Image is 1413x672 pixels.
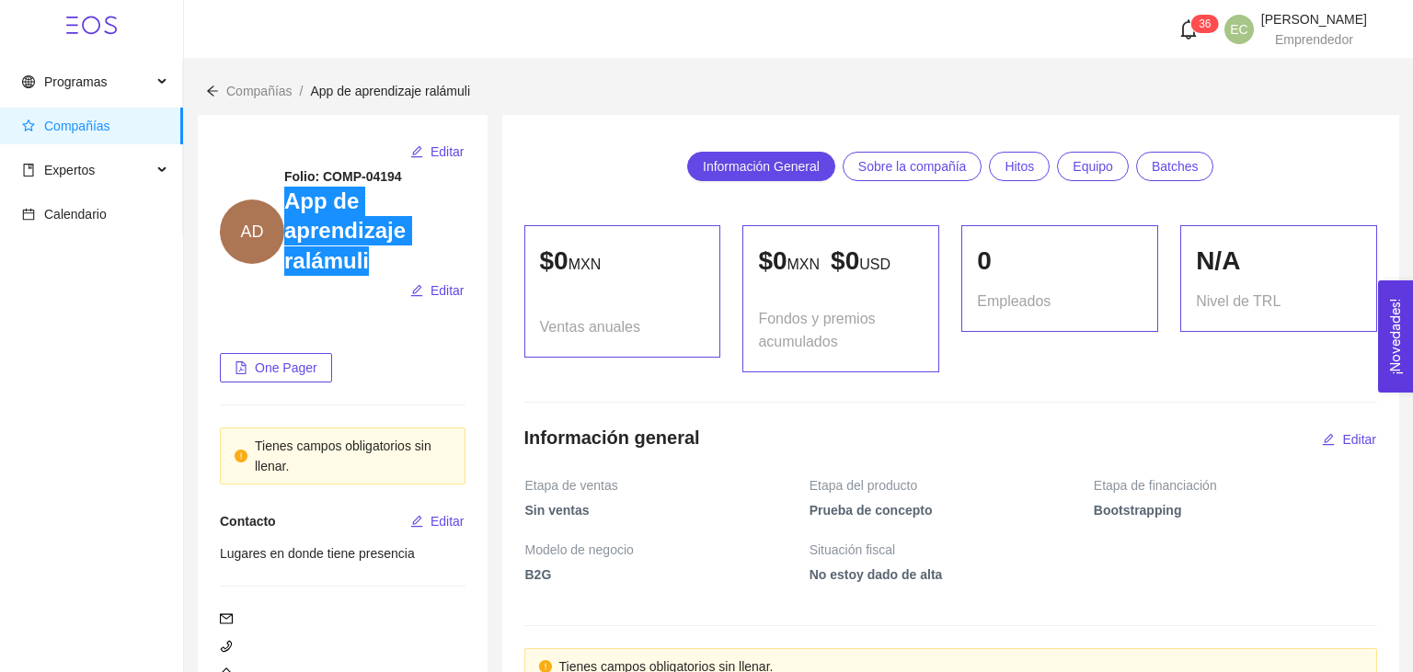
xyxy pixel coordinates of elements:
[1230,15,1247,44] span: EC
[843,152,982,181] a: Sobre la compañía
[235,361,247,376] span: file-pdf
[409,507,465,536] button: editEditar
[431,511,465,531] span: Editar
[22,75,35,88] span: global
[1057,152,1129,181] a: Equipo
[255,436,451,476] div: Tienes campos obligatorios sin llenar.
[758,241,924,281] p: $ 0 $ 0
[431,142,465,162] span: Editar
[540,241,706,281] p: $ 0
[409,276,465,305] button: editEditar
[1196,290,1281,313] span: Nivel de TRL
[1261,12,1367,27] span: [PERSON_NAME]
[1342,429,1376,450] span: Editar
[1321,425,1377,454] button: editEditar
[1196,241,1361,281] div: N/A
[1191,15,1218,33] sup: 36
[810,564,1376,599] span: No estoy dado de alta
[703,153,820,180] span: Información General
[525,540,643,560] span: Modelo de negocio
[410,515,423,530] span: edit
[44,119,110,133] span: Compañías
[44,163,95,177] span: Expertos
[220,612,233,625] span: mail
[569,256,602,272] span: MXN
[787,256,821,272] span: MXN
[1073,153,1113,180] span: Equipo
[810,540,904,560] span: Situación fiscal
[687,152,835,181] a: Información General
[22,120,35,132] span: star
[540,315,640,338] span: Ventas anuales
[431,280,465,301] span: Editar
[525,564,808,599] span: B2G
[810,500,1092,535] span: Prueba de concepto
[810,475,927,495] span: Etapa del producto
[977,290,1051,313] span: Empleados
[44,207,107,222] span: Calendario
[206,85,219,97] span: arrow-left
[235,450,247,462] span: exclamation-circle
[240,199,263,264] span: AD
[1094,500,1376,535] span: Bootstrapping
[524,425,700,450] h4: Información general
[1136,152,1214,181] a: Batches
[858,153,967,180] span: Sobre la compañía
[220,546,415,561] span: Lugares en donde tiene presencia
[1005,153,1034,180] span: Hitos
[1275,32,1353,47] span: Emprendedor
[1205,17,1212,30] span: 6
[409,137,465,166] button: editEditar
[525,500,808,535] span: Sin ventas
[22,208,35,221] span: calendar
[525,475,627,495] span: Etapa de ventas
[410,284,423,299] span: edit
[1178,19,1199,40] span: bell
[1152,153,1199,180] span: Batches
[220,640,233,653] span: phone
[255,358,317,378] span: One Pager
[44,74,107,89] span: Programas
[1378,280,1413,393] button: Open Feedback Widget
[1322,433,1335,448] span: edit
[1199,17,1205,30] span: 3
[758,307,924,353] span: Fondos y premios acumulados
[284,169,402,184] strong: Folio: COMP-04194
[300,84,304,98] span: /
[1094,475,1226,495] span: Etapa de financiación
[226,84,293,98] span: Compañías
[977,241,1143,281] div: 0
[22,164,35,177] span: book
[989,152,1050,181] a: Hitos
[410,145,423,160] span: edit
[859,256,890,272] span: USD
[284,187,465,276] h3: App de aprendizaje ralámuli
[220,353,332,382] button: file-pdfOne Pager
[310,84,470,98] span: App de aprendizaje ralámuli
[220,514,276,529] span: Contacto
